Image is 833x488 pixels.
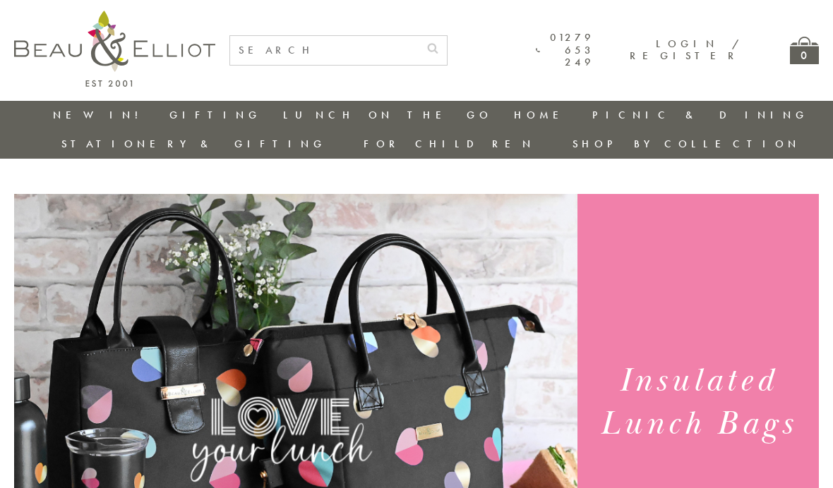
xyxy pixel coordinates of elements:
[514,108,570,122] a: Home
[536,32,594,68] a: 01279 653 249
[169,108,261,122] a: Gifting
[53,108,148,122] a: New in!
[592,108,808,122] a: Picnic & Dining
[790,37,819,64] a: 0
[61,137,326,151] a: Stationery & Gifting
[364,137,535,151] a: For Children
[230,36,419,65] input: SEARCH
[283,108,492,122] a: Lunch On The Go
[573,137,801,151] a: Shop by collection
[14,11,215,87] img: logo
[630,37,741,63] a: Login / Register
[589,360,807,446] h1: Insulated Lunch Bags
